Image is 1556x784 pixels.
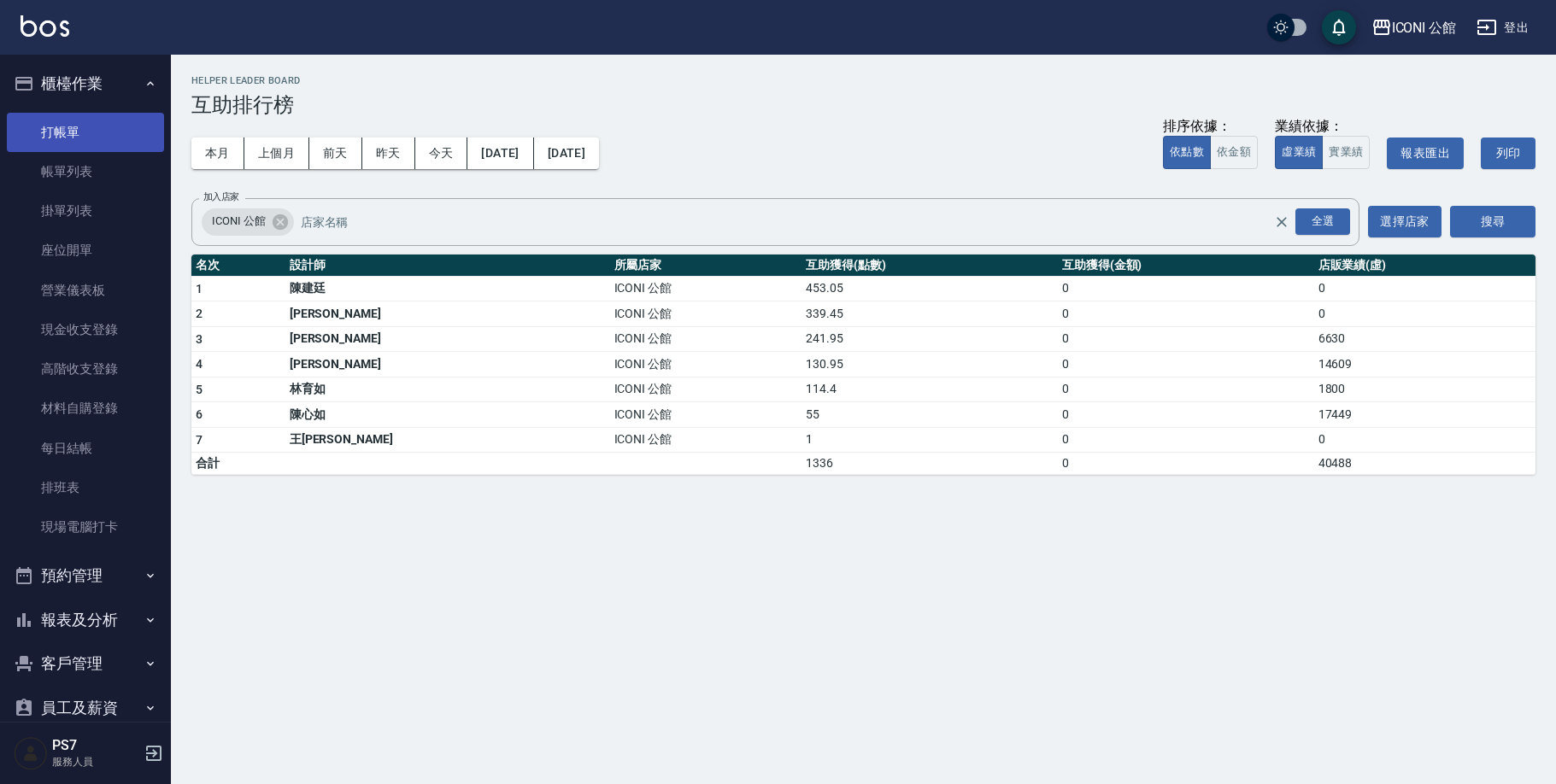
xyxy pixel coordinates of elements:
[1058,402,1314,428] td: 0
[1368,206,1442,237] button: 選擇店家
[1314,427,1535,453] td: 0
[52,754,139,769] p: 服務人員
[1387,137,1464,169] button: 報表匯出
[285,427,610,453] td: 王[PERSON_NAME]
[244,137,309,169] button: 上個月
[1058,427,1314,453] td: 0
[1058,352,1314,377] td: 0
[1314,276,1535,301] td: 0
[7,271,164,310] a: 營業儀表板
[610,377,802,402] td: ICONI 公館
[1450,206,1535,237] button: 搜尋
[285,276,610,301] td: 陳建廷
[534,137,599,169] button: [DATE]
[1058,377,1314,402] td: 0
[1292,205,1353,238] button: Open
[1314,326,1535,352] td: 6630
[1058,276,1314,301] td: 0
[801,301,1058,327] td: 339.45
[7,598,164,642] button: 報表及分析
[801,377,1058,402] td: 114.4
[1275,118,1370,136] div: 業績依據：
[52,737,139,754] h5: PS7
[801,255,1058,277] th: 互助獲得(點數)
[196,407,203,421] span: 6
[285,255,610,277] th: 設計師
[202,208,294,236] div: ICONI 公館
[21,15,69,37] img: Logo
[191,137,244,169] button: 本月
[801,326,1058,352] td: 241.95
[1481,137,1535,169] button: 列印
[610,301,802,327] td: ICONI 公館
[191,453,285,475] td: 合計
[801,402,1058,428] td: 55
[1275,136,1323,169] button: 虛業績
[1314,352,1535,377] td: 14609
[196,357,203,371] span: 4
[191,75,1535,86] h2: Helper Leader Board
[1314,453,1535,475] td: 40488
[1163,118,1258,136] div: 排序依據：
[7,191,164,231] a: 掛單列表
[191,93,1535,117] h3: 互助排行榜
[1322,10,1356,44] button: save
[7,349,164,389] a: 高階收支登錄
[1270,210,1294,234] button: Clear
[1314,301,1535,327] td: 0
[1470,12,1535,44] button: 登出
[285,301,610,327] td: [PERSON_NAME]
[297,207,1305,237] input: 店家名稱
[801,453,1058,475] td: 1336
[801,352,1058,377] td: 130.95
[202,213,276,230] span: ICONI 公館
[196,282,203,295] span: 1
[7,686,164,730] button: 員工及薪資
[467,137,533,169] button: [DATE]
[196,332,203,346] span: 3
[610,255,802,277] th: 所屬店家
[1058,255,1314,277] th: 互助獲得(金額)
[1392,17,1457,38] div: ICONI 公館
[309,137,362,169] button: 前天
[610,427,802,453] td: ICONI 公館
[7,429,164,468] a: 每日結帳
[285,377,610,402] td: 林育如
[610,352,802,377] td: ICONI 公館
[1058,326,1314,352] td: 0
[7,553,164,598] button: 預約管理
[191,255,1535,476] table: a dense table
[7,507,164,547] a: 現場電腦打卡
[362,137,415,169] button: 昨天
[196,383,203,396] span: 5
[801,427,1058,453] td: 1
[1314,377,1535,402] td: 1800
[7,152,164,191] a: 帳單列表
[1322,136,1370,169] button: 實業績
[7,113,164,152] a: 打帳單
[610,326,802,352] td: ICONI 公館
[203,190,239,203] label: 加入店家
[1314,402,1535,428] td: 17449
[7,641,164,686] button: 客戶管理
[1058,301,1314,327] td: 0
[285,352,610,377] td: [PERSON_NAME]
[196,307,203,320] span: 2
[1058,453,1314,475] td: 0
[415,137,468,169] button: 今天
[1210,136,1258,169] button: 依金額
[7,61,164,106] button: 櫃檯作業
[285,402,610,428] td: 陳心如
[191,255,285,277] th: 名次
[610,402,802,428] td: ICONI 公館
[1295,208,1350,235] div: 全選
[7,389,164,428] a: 材料自購登錄
[7,310,164,349] a: 現金收支登錄
[285,326,610,352] td: [PERSON_NAME]
[7,468,164,507] a: 排班表
[1163,136,1211,169] button: 依點數
[1365,10,1464,45] button: ICONI 公館
[14,736,48,770] img: Person
[610,276,802,301] td: ICONI 公館
[801,276,1058,301] td: 453.05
